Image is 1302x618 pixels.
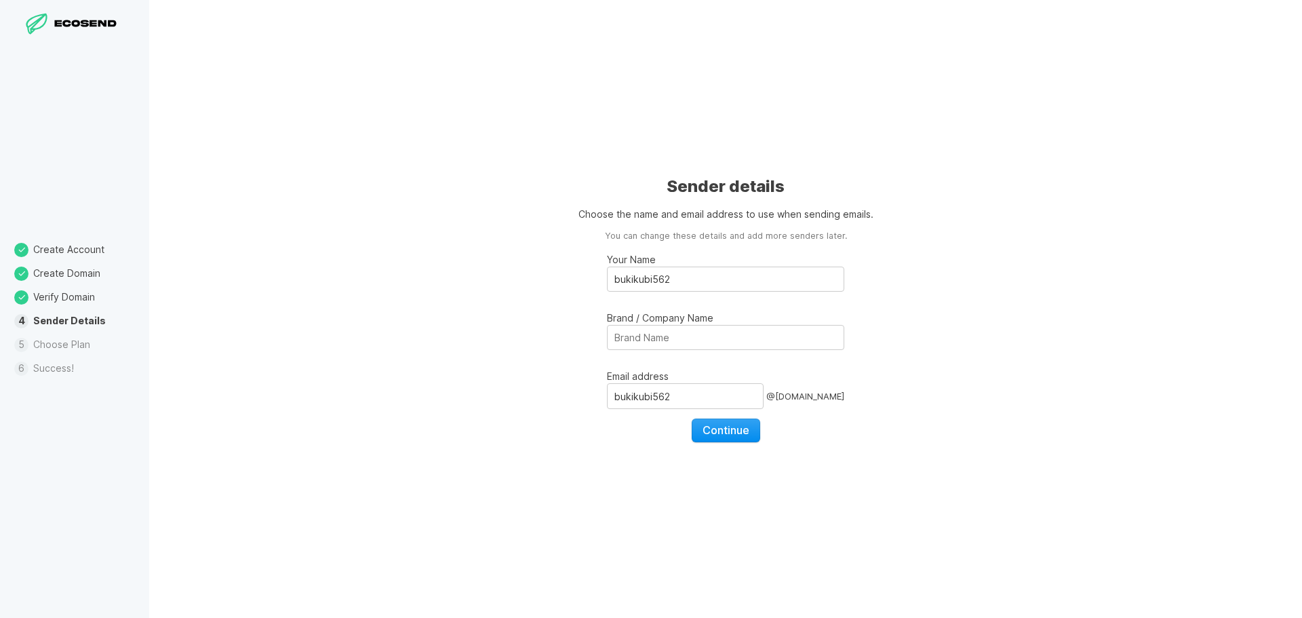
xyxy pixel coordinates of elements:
p: Brand / Company Name [607,311,844,325]
h1: Sender details [667,176,785,197]
input: Brand / Company Name [607,325,844,350]
span: Continue [703,423,749,437]
input: Email address@[DOMAIN_NAME] [607,383,764,409]
div: @ [DOMAIN_NAME] [766,383,844,409]
p: Your Name [607,252,844,267]
input: Your Name [607,267,844,292]
p: Email address [607,369,844,383]
aside: You can change these details and add more senders later. [605,230,847,243]
p: Choose the name and email address to use when sending emails. [578,207,873,221]
button: Continue [692,419,760,442]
